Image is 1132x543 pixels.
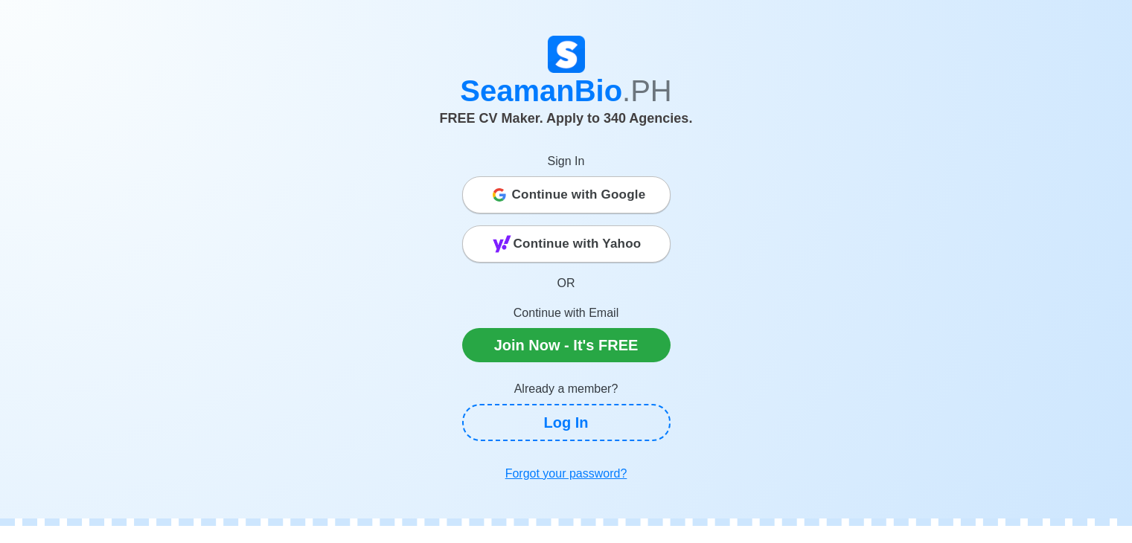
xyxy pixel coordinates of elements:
[153,73,979,109] h1: SeamanBio
[462,225,671,263] button: Continue with Yahoo
[462,328,671,362] a: Join Now - It's FREE
[514,229,642,259] span: Continue with Yahoo
[462,404,671,441] a: Log In
[462,304,671,322] p: Continue with Email
[440,111,693,126] span: FREE CV Maker. Apply to 340 Agencies.
[462,274,671,292] p: OR
[505,467,627,480] u: Forgot your password?
[462,152,671,170] p: Sign In
[462,176,671,213] button: Continue with Google
[462,380,671,398] p: Already a member?
[622,74,672,107] span: .PH
[462,459,671,489] a: Forgot your password?
[548,36,585,73] img: Logo
[512,180,646,210] span: Continue with Google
